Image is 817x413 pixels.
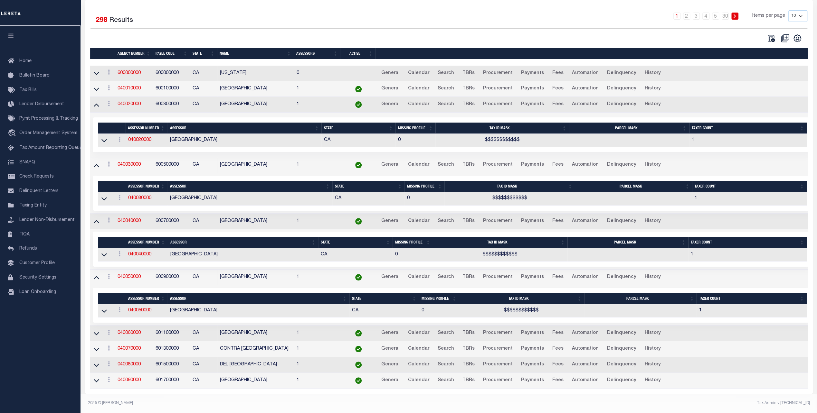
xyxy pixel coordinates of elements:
a: 3 [693,13,700,20]
a: Delinquency [604,272,639,282]
th: Assessor: activate to sort column ascending [167,293,349,304]
th: State: activate to sort column ascending [332,181,404,192]
a: Procurement [480,360,516,370]
th: Payee Code: activate to sort column ascending [153,48,190,59]
a: Delinquency [604,160,639,170]
span: Lender Non-Disbursement [19,218,75,222]
a: TBRs [460,99,478,110]
span: $$$$$$$$$$$$ [485,138,519,142]
a: TBRs [460,160,478,170]
a: TBRs [460,68,478,78]
a: Automation [569,68,602,78]
td: CA [321,134,395,147]
a: Automation [569,344,602,354]
th: Assessor Number: activate to sort column ascending [126,237,168,248]
span: Lender Disbursement [19,102,64,106]
a: Procurement [480,68,516,78]
td: CONTRA [GEOGRAPHIC_DATA] [217,341,294,357]
a: History [642,328,664,338]
img: check-icon-green.svg [355,86,362,92]
a: Calendar [405,375,432,386]
a: Fees [549,84,566,94]
td: 601300000 [153,341,190,357]
a: History [642,84,664,94]
a: General [378,84,403,94]
a: Procurement [480,344,516,354]
a: General [378,99,403,110]
a: Delinquency [604,344,639,354]
td: 600100000 [153,81,190,97]
td: [GEOGRAPHIC_DATA] [167,192,332,205]
td: DEL [GEOGRAPHIC_DATA] [217,357,294,373]
td: 1 [294,157,341,173]
a: Fees [549,360,566,370]
img: check-icon-green.svg [355,162,362,168]
th: Assessor Number: activate to sort column ascending [125,123,167,134]
td: CA [190,341,217,357]
a: General [378,216,403,226]
a: Automation [569,375,602,386]
a: Fees [549,328,566,338]
th: State: activate to sort column ascending [190,48,217,59]
a: Calendar [405,84,432,94]
th: Taxer Count: activate to sort column ascending [697,293,806,304]
a: Fees [549,344,566,354]
th: Taxer Count: activate to sort column ascending [688,237,806,248]
a: 040050000 [118,275,141,279]
span: Security Settings [19,275,56,280]
a: History [642,216,664,226]
th: Assessor: activate to sort column ascending [167,123,321,134]
a: TBRs [460,84,478,94]
td: 601700000 [153,373,190,389]
a: Fees [549,375,566,386]
td: [GEOGRAPHIC_DATA] [217,214,294,229]
span: Pymt Processing & Tracking [19,116,78,121]
a: History [642,360,664,370]
a: Payments [518,99,547,110]
td: CA [190,373,217,389]
label: Results [109,15,133,26]
td: CA [190,326,217,341]
td: [GEOGRAPHIC_DATA] [217,81,294,97]
td: 1 [294,357,341,373]
a: Automation [569,84,602,94]
th: Name: activate to sort column ascending [217,48,293,59]
th: Parcel Mask: activate to sort column ascending [575,181,692,192]
a: Automation [569,160,602,170]
a: 040030000 [128,196,151,200]
a: Calendar [405,360,432,370]
td: 0 [294,66,341,81]
td: CA [190,214,217,229]
th: Assessor: activate to sort column ascending [167,181,332,192]
span: TIQA [19,232,30,236]
span: Customer Profile [19,261,55,265]
a: Payments [518,160,547,170]
a: Calendar [405,68,432,78]
a: Automation [569,328,602,338]
a: Automation [569,99,602,110]
th: Missing Profile: activate to sort column ascending [404,181,444,192]
span: Check Requests [19,174,54,179]
th: Taxer Count: activate to sort column ascending [689,123,807,134]
a: Delinquency [604,68,639,78]
td: CA [349,304,419,317]
td: [GEOGRAPHIC_DATA] [217,97,294,113]
span: SNAPQ [19,160,35,164]
img: check-icon-green.svg [355,377,362,384]
td: 601100000 [153,326,190,341]
img: check-icon-green.svg [355,101,362,108]
td: 0 [404,192,444,205]
span: Bulletin Board [19,73,50,78]
a: Fees [549,216,566,226]
a: Procurement [480,160,516,170]
a: 1 [673,13,680,20]
span: Tax Bills [19,88,37,92]
a: Fees [549,99,566,110]
td: [GEOGRAPHIC_DATA] [217,326,294,341]
a: TBRs [460,360,478,370]
a: General [378,68,403,78]
a: 2 [683,13,690,20]
span: Items per page [752,13,785,20]
a: History [642,375,664,386]
a: Delinquency [604,216,639,226]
